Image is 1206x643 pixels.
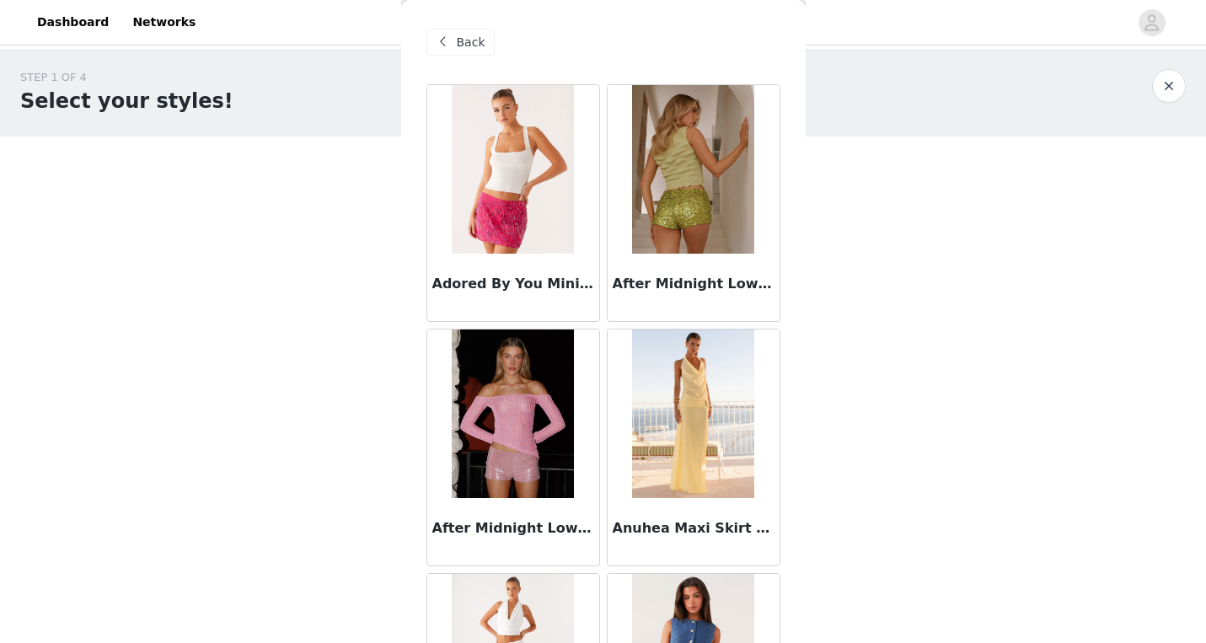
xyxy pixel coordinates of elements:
[632,85,754,254] img: After Midnight Low Rise Sequin Mini Shorts - Olive
[457,34,485,51] span: Back
[20,69,233,86] div: STEP 1 OF 4
[452,85,574,254] img: Adored By You Mini Skirt - Fuchsia
[432,274,594,294] h3: Adored By You Mini Skirt - Fuchsia
[632,330,754,498] img: Anuhea Maxi Skirt - Yellow
[613,274,775,294] h3: After Midnight Low Rise Sequin Mini Shorts - Olive
[1144,9,1160,36] div: avatar
[613,518,775,539] h3: Anuhea Maxi Skirt - Yellow
[1123,586,1164,626] iframe: Intercom live chat
[452,330,574,498] img: After Midnight Low Rise Sequin Mini Shorts - Pink
[27,3,119,41] a: Dashboard
[432,518,594,539] h3: After Midnight Low Rise Sequin Mini Shorts - Pink
[122,3,206,41] a: Networks
[20,86,233,116] h1: Select your styles!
